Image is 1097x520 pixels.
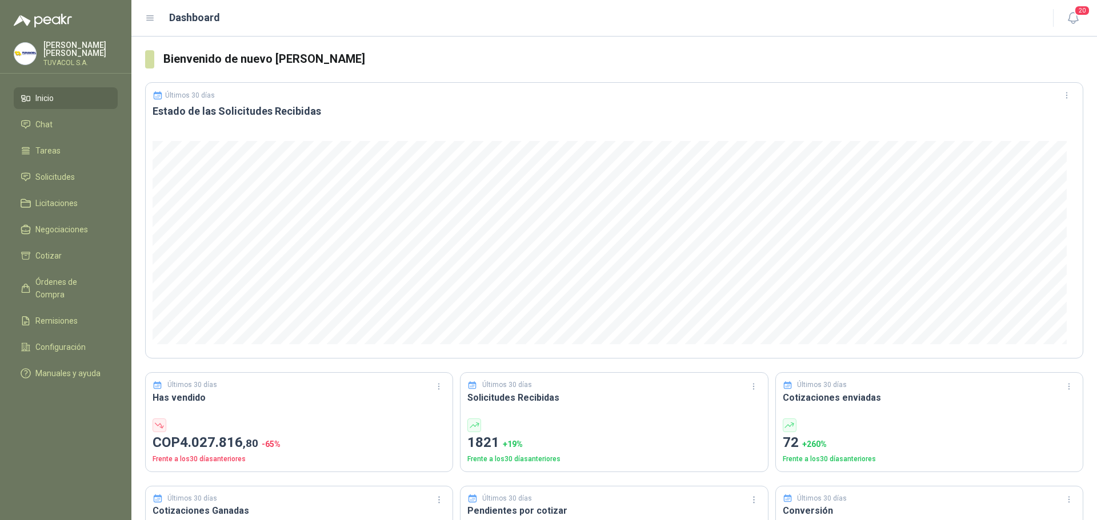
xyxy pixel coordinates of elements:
p: 72 [783,432,1076,454]
p: TUVACOL S.A. [43,59,118,66]
p: Últimos 30 días [167,493,217,504]
h3: Cotizaciones Ganadas [153,503,446,518]
button: 20 [1063,8,1083,29]
p: Últimos 30 días [482,493,532,504]
span: -65 % [262,440,281,449]
p: Últimos 30 días [482,380,532,390]
a: Configuración [14,336,118,358]
h3: Conversión [783,503,1076,518]
span: Chat [35,118,53,131]
a: Licitaciones [14,192,118,214]
span: Configuración [35,341,86,353]
img: Logo peakr [14,14,72,27]
h3: Solicitudes Recibidas [467,390,760,405]
a: Remisiones [14,310,118,332]
span: Tareas [35,144,61,157]
span: + 19 % [503,440,523,449]
span: 4.027.816 [180,434,258,450]
span: + 260 % [802,440,827,449]
p: Frente a los 30 días anteriores [153,454,446,465]
img: Company Logo [14,43,36,65]
p: [PERSON_NAME] [PERSON_NAME] [43,41,118,57]
h3: Estado de las Solicitudes Recibidas [153,104,1076,118]
a: Órdenes de Compra [14,271,118,305]
p: Últimos 30 días [165,91,215,99]
h1: Dashboard [169,10,220,26]
p: Frente a los 30 días anteriores [467,454,760,465]
a: Chat [14,114,118,135]
p: Últimos 30 días [167,380,217,390]
a: Tareas [14,140,118,162]
a: Cotizar [14,245,118,267]
h3: Bienvenido de nuevo [PERSON_NAME] [163,50,1083,68]
span: Negociaciones [35,223,88,236]
span: Inicio [35,92,54,104]
span: Remisiones [35,315,78,327]
span: Licitaciones [35,197,78,209]
a: Negociaciones [14,219,118,240]
p: Últimos 30 días [797,380,847,390]
p: Frente a los 30 días anteriores [783,454,1076,465]
span: Solicitudes [35,171,75,183]
p: Últimos 30 días [797,493,847,504]
a: Manuales y ayuda [14,362,118,384]
h3: Has vendido [153,390,446,405]
a: Solicitudes [14,166,118,188]
span: Órdenes de Compra [35,276,107,301]
span: Cotizar [35,249,62,262]
p: 1821 [467,432,760,454]
span: ,80 [243,437,258,450]
span: 20 [1074,5,1090,16]
p: COP [153,432,446,454]
h3: Cotizaciones enviadas [783,390,1076,405]
a: Inicio [14,87,118,109]
span: Manuales y ayuda [35,367,101,380]
h3: Pendientes por cotizar [467,503,760,518]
